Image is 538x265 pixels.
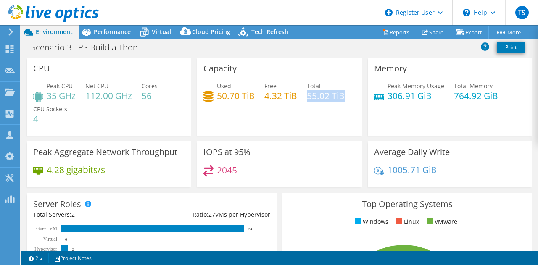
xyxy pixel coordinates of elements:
div: Total Servers: [33,210,152,219]
a: Reports [376,26,416,39]
li: Windows [353,217,388,226]
h4: 306.91 GiB [388,91,444,100]
h3: Top Operating Systems [289,199,526,209]
span: Cloud Pricing [192,28,230,36]
h4: 2045 [217,165,237,175]
span: Net CPU [85,82,108,90]
span: Total Memory [454,82,493,90]
h3: Average Daily Write [374,147,450,157]
span: Virtual [152,28,171,36]
h3: Server Roles [33,199,81,209]
h4: 4.28 gigabits/s [47,165,105,174]
h3: Memory [374,64,407,73]
h3: Peak Aggregate Network Throughput [33,147,177,157]
span: Tech Refresh [251,28,288,36]
h4: 4.32 TiB [264,91,297,100]
span: Free [264,82,277,90]
text: Hypervisor [34,246,57,252]
svg: \n [463,9,470,16]
a: Export [450,26,489,39]
span: 2 [71,210,75,218]
a: 2 [23,253,49,263]
span: CPU Sockets [33,105,67,113]
h4: 112.00 GHz [85,91,132,100]
div: Ratio: VMs per Hypervisor [152,210,270,219]
h3: CPU [33,64,50,73]
text: 54 [248,227,253,231]
a: Project Notes [48,253,98,263]
h4: 55.02 TiB [307,91,345,100]
h4: 4 [33,114,67,123]
a: Print [497,42,525,53]
a: More [488,26,527,39]
h4: 764.92 GiB [454,91,498,100]
a: Share [416,26,450,39]
h4: 50.70 TiB [217,91,255,100]
text: Guest VM [36,226,57,231]
span: 27 [208,210,215,218]
span: Peak CPU [47,82,73,90]
h4: 56 [142,91,158,100]
span: Environment [36,28,73,36]
li: VMware [425,217,457,226]
li: Linux [394,217,419,226]
h1: Scenario 3 - PS Build a Thon [27,43,151,52]
text: Virtual [43,236,58,242]
h3: IOPS at 95% [203,147,251,157]
span: Performance [94,28,131,36]
span: Peak Memory Usage [388,82,444,90]
h4: 35 GHz [47,91,76,100]
span: Total [307,82,321,90]
span: Used [217,82,231,90]
h3: Capacity [203,64,237,73]
span: Cores [142,82,158,90]
h4: 1005.71 GiB [388,165,437,174]
text: 2 [72,247,74,252]
span: TS [515,6,529,19]
text: 0 [65,237,67,241]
